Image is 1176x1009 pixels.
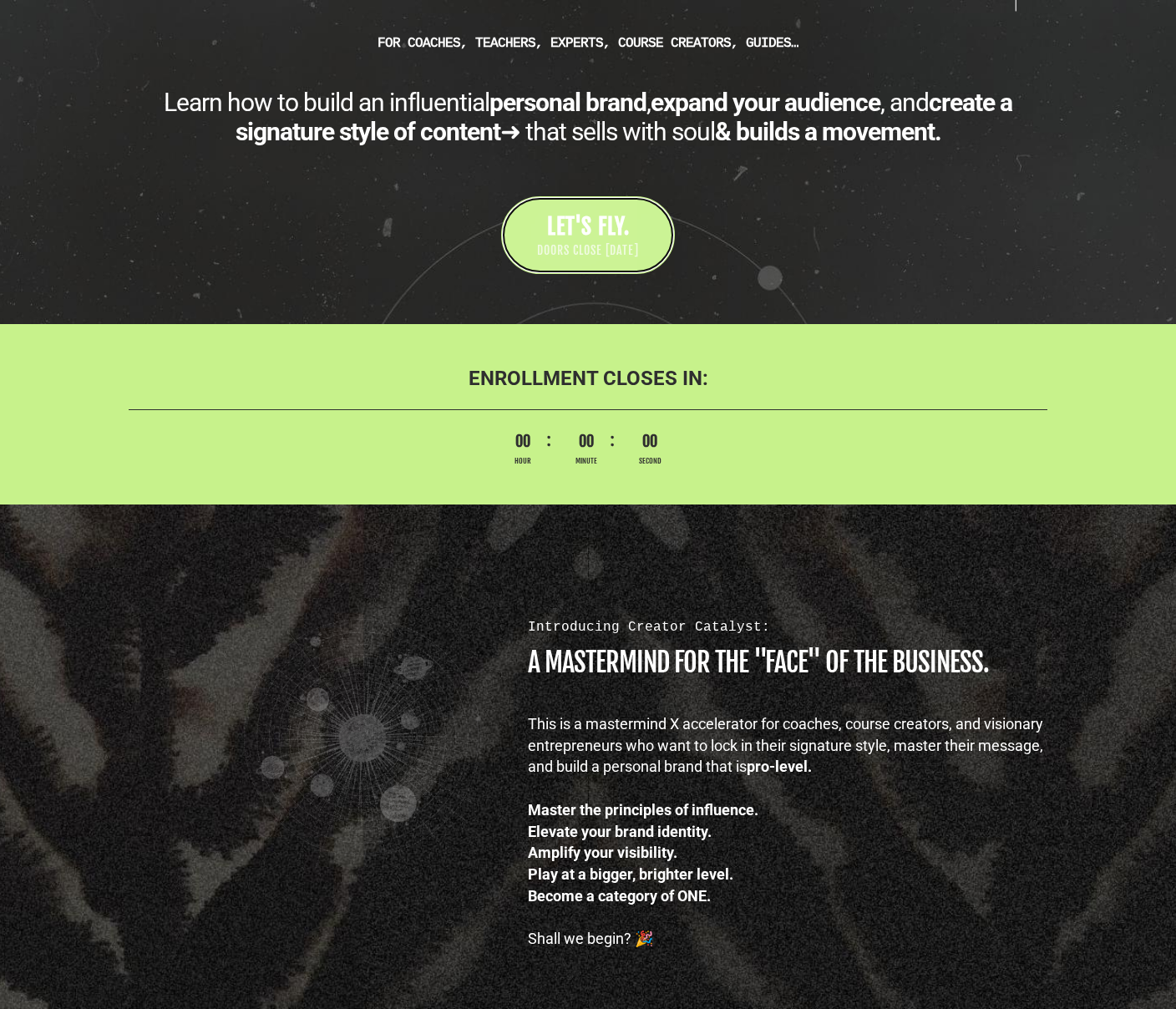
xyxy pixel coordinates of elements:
[499,456,546,467] span: Hour
[499,431,546,453] span: 00
[528,713,1057,778] div: This is a mastermind X accelerator for coaches, course creators, and visionary entrepreneurs who ...
[528,887,711,905] b: Become a category of ONE.
[528,823,712,840] b: Elevate your brand identity.
[469,367,708,390] b: ENROLLMENT CLOSES IN:
[528,649,1057,676] h1: A MASTERMIND FOR THE "FACE" OF THE BUSINESS.
[501,196,675,274] a: LET'S FLY. DOORS CLOSE [DATE]
[547,213,630,240] span: LET'S FLY.
[651,88,880,117] b: expand your audience
[747,758,812,775] b: pro-level.
[528,844,677,861] b: Amplify your visibility.
[537,242,639,259] span: DOORS CLOSE [DATE]
[715,117,941,146] b: & builds a movement.
[378,35,798,50] b: FOR Coaches, teachers, experts, course creators, guides…
[626,456,673,467] span: Second
[528,928,1057,950] div: Shall we begin? 🎉
[563,431,610,453] span: 00
[489,88,646,117] b: personal brand
[236,88,1013,146] b: create a signature style of content
[129,88,1047,146] div: Learn how to build an influential , , and ➜ that sells with soul
[563,456,610,467] span: Minute
[528,617,1057,636] div: Introducing Creator Catalyst:
[528,801,758,819] b: Master the principles of influence.
[626,431,673,453] span: 00
[528,865,733,883] b: Play at a bigger, brighter level.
